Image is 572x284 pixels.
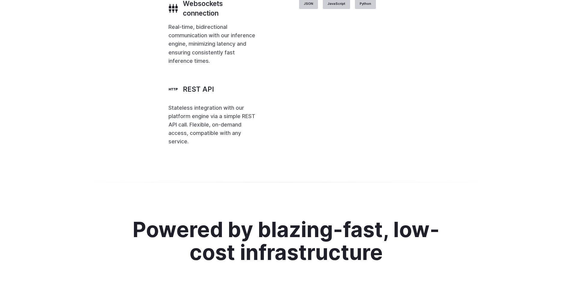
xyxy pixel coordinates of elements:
[183,84,214,94] h3: REST API
[168,23,257,65] p: Real-time, bidirectional communication with our inference engine, minimizing latency and ensuring...
[168,104,257,146] p: Stateless integration with our platform engine via a simple REST API call. Flexible, on-demand ac...
[119,218,453,264] h2: Powered by blazing-fast, low-cost infrastructure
